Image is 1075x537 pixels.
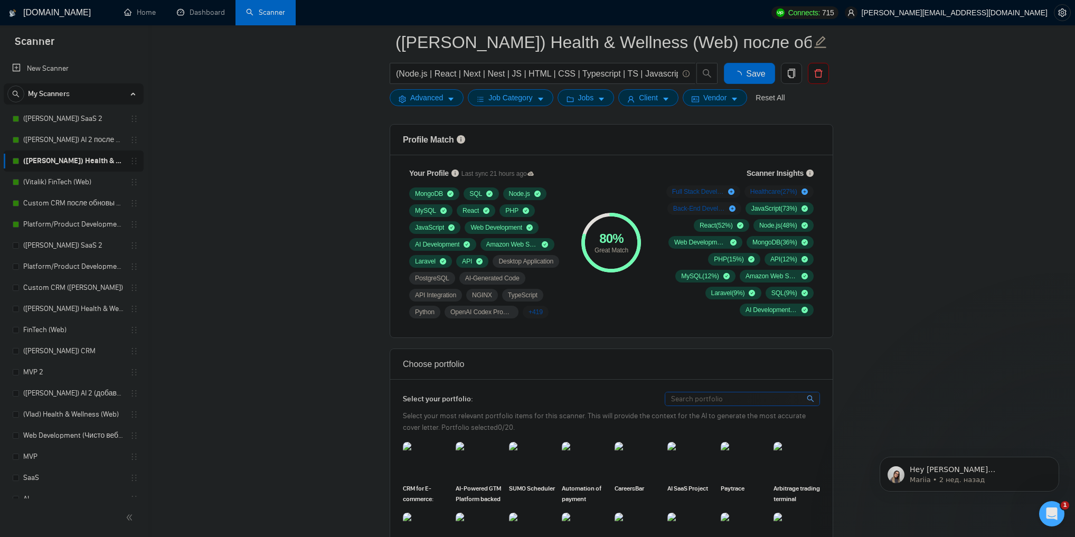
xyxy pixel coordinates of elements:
a: homeHome [124,8,156,17]
span: Laravel [415,257,436,266]
a: ([PERSON_NAME]) SaaS 2 [23,108,124,129]
span: check-circle [542,241,548,248]
span: info-circle [806,169,814,177]
span: TypeScript [508,291,537,299]
a: (Vlad) Health & Wellness (Web) [23,404,124,425]
img: portfolio thumbnail image [615,442,661,479]
img: portfolio thumbnail image [721,442,767,479]
img: portfolio thumbnail image [774,442,820,479]
span: info-circle [451,169,459,177]
a: searchScanner [246,8,285,17]
button: setting [1054,4,1071,21]
span: Full Stack Development ( 79 %) [672,187,724,196]
span: check-circle [464,241,470,248]
span: holder [130,453,138,461]
span: Healthcare ( 27 %) [750,187,797,196]
span: SQL [469,190,482,198]
span: edit [814,35,827,49]
button: delete [808,63,829,84]
li: New Scanner [4,58,144,79]
span: setting [399,95,406,103]
span: Connects: [788,7,820,18]
img: portfolio thumbnail image [456,442,502,479]
span: CRM for E-commerce: ProfiCRM [403,483,449,504]
span: Select your portfolio: [403,394,473,403]
button: settingAdvancedcaret-down [390,89,464,106]
span: JavaScript [415,223,444,232]
span: MongoDB ( 36 %) [752,238,797,247]
span: plus-circle [729,205,735,212]
span: check-circle [486,191,493,197]
a: ([PERSON_NAME]) AI 2 (добавить теги, заточить под АИ, сумо в кавер добавить) [23,383,124,404]
span: Laravel ( 9 %) [711,289,745,297]
span: API [462,257,472,266]
button: idcardVendorcaret-down [683,89,747,106]
span: folder [567,95,574,103]
span: check-circle [440,208,447,214]
span: PHP ( 15 %) [714,255,743,263]
span: check-circle [534,191,541,197]
span: check-circle [801,307,808,313]
a: setting [1054,8,1071,17]
span: 715 [822,7,834,18]
span: Jobs [578,92,594,103]
span: check-circle [801,239,808,246]
span: Save [746,67,765,80]
span: Your Profile [409,169,449,177]
a: ([PERSON_NAME]) SaaS 2 [23,235,124,256]
span: AI SaaS Project [667,483,714,504]
button: search [7,86,24,102]
span: check-circle [730,239,737,246]
span: Last sync 21 hours ago [461,169,534,179]
span: plus-circle [728,189,734,195]
span: NGINX [472,291,492,299]
span: check-circle [737,222,743,229]
span: check-circle [801,290,808,296]
span: bars [477,95,484,103]
span: delete [808,69,828,78]
a: MVP [23,446,124,467]
button: search [696,63,718,84]
span: Job Category [488,92,532,103]
span: setting [1054,8,1070,17]
span: MySQL [415,206,436,215]
span: check-circle [723,273,730,279]
img: portfolio thumbnail image [509,442,555,479]
button: userClientcaret-down [618,89,678,106]
span: Profile Match [403,135,454,144]
span: + 419 [529,308,543,316]
a: Custom CRM ([PERSON_NAME]) [23,277,124,298]
span: MongoDB [415,190,443,198]
input: Scanner name... [395,29,812,55]
span: holder [130,220,138,229]
a: FinTech (Web) [23,319,124,341]
span: caret-down [731,95,738,103]
span: AI Development [415,240,459,249]
button: barsJob Categorycaret-down [468,89,553,106]
a: Platform/Product Development (Чисто продкты) (после обновы профилей) [23,214,124,235]
span: API Integration [415,291,456,299]
span: holder [130,431,138,440]
span: check-circle [801,222,808,229]
a: SaaS [23,467,124,488]
span: Paytrace [721,483,767,504]
img: logo [9,5,16,22]
iframe: Intercom notifications сообщение [864,435,1075,508]
span: AI Development ( 6 %) [746,306,797,314]
a: AI [23,488,124,510]
iframe: Intercom live chat [1039,501,1064,526]
span: OpenAI Codex Prompt [450,308,513,316]
div: Great Match [581,247,641,253]
input: Search Freelance Jobs... [396,67,678,80]
span: SUMO Scheduler [509,483,555,504]
span: API ( 12 %) [770,255,797,263]
button: folderJobscaret-down [558,89,615,106]
span: CareersBar [615,483,661,504]
span: holder [130,474,138,482]
button: copy [781,63,802,84]
span: Node.js [509,190,530,198]
span: Python [415,308,435,316]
